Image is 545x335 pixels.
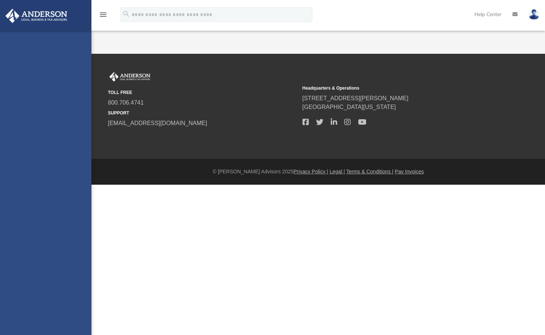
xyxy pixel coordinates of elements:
a: Legal | [330,169,345,174]
small: SUPPORT [108,110,297,116]
a: 800.706.4741 [108,99,144,106]
img: Anderson Advisors Platinum Portal [3,9,69,23]
a: Privacy Policy | [294,169,328,174]
img: Anderson Advisors Platinum Portal [108,72,152,82]
a: Pay Invoices [395,169,424,174]
i: search [122,10,130,18]
a: [STREET_ADDRESS][PERSON_NAME] [302,95,409,101]
a: menu [99,14,108,19]
div: © [PERSON_NAME] Advisors 2025 [91,168,545,176]
small: TOLL FREE [108,89,297,96]
a: [GEOGRAPHIC_DATA][US_STATE] [302,104,396,110]
a: [EMAIL_ADDRESS][DOMAIN_NAME] [108,120,207,126]
i: menu [99,10,108,19]
img: User Pic [529,9,540,20]
small: Headquarters & Operations [302,85,492,91]
a: Terms & Conditions | [346,169,394,174]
